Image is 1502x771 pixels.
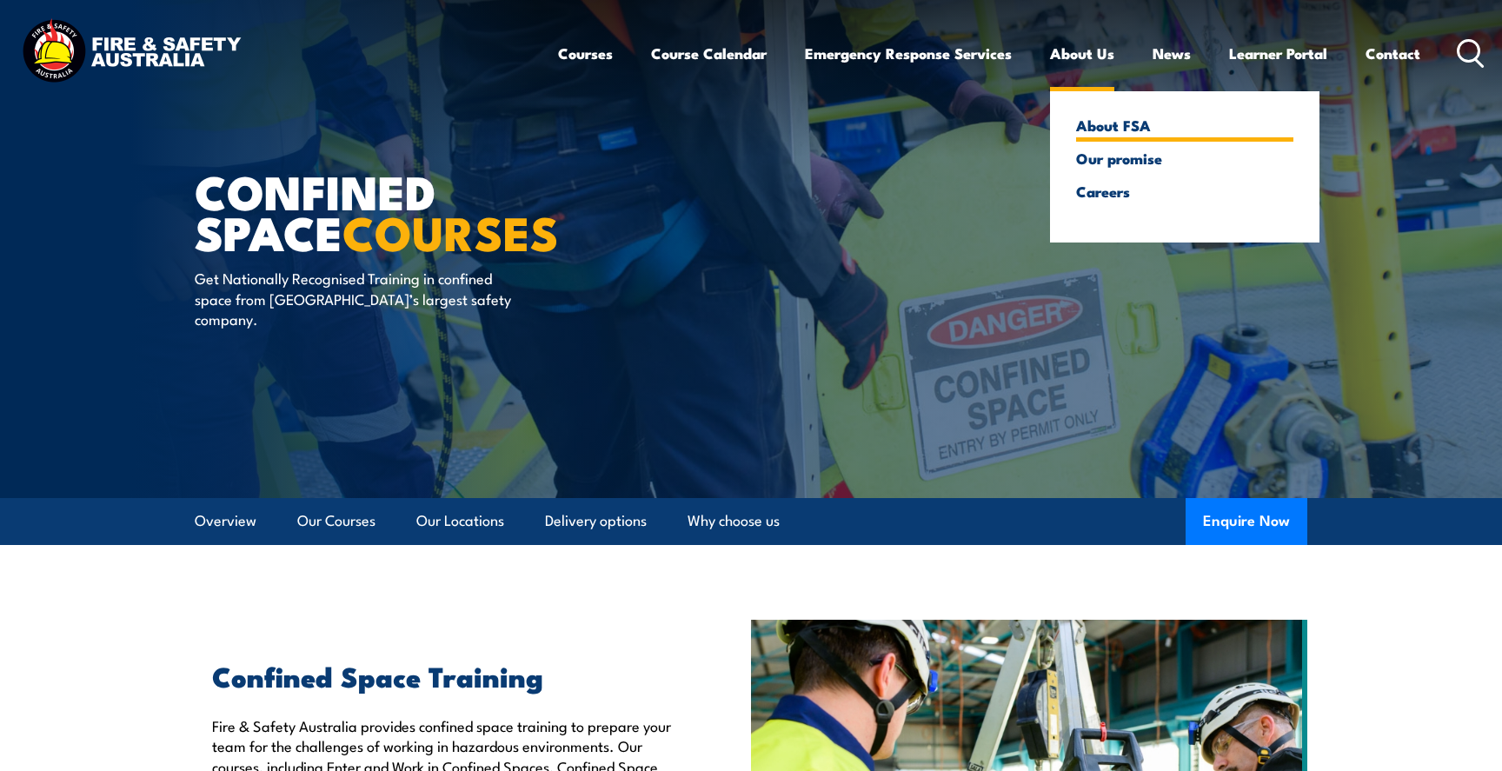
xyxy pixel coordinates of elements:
[195,498,256,544] a: Overview
[297,498,375,544] a: Our Courses
[342,195,559,267] strong: COURSES
[1229,30,1327,76] a: Learner Portal
[1076,150,1293,166] a: Our promise
[558,30,613,76] a: Courses
[212,663,671,688] h2: Confined Space Training
[1076,117,1293,133] a: About FSA
[545,498,647,544] a: Delivery options
[195,170,624,251] h1: Confined Space
[805,30,1012,76] a: Emergency Response Services
[1366,30,1420,76] a: Contact
[1076,183,1293,199] a: Careers
[416,498,504,544] a: Our Locations
[651,30,767,76] a: Course Calendar
[1186,498,1307,545] button: Enquire Now
[1153,30,1191,76] a: News
[1050,30,1114,76] a: About Us
[195,268,512,329] p: Get Nationally Recognised Training in confined space from [GEOGRAPHIC_DATA]’s largest safety comp...
[688,498,780,544] a: Why choose us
